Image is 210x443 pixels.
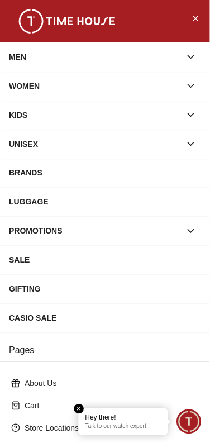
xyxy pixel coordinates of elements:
div: MEN [9,47,181,67]
button: Close Menu [187,9,204,27]
div: Chat Widget [177,410,202,435]
div: Hey there! [85,413,161,422]
div: WOMEN [9,76,181,96]
div: GIFTING [9,279,201,299]
em: Close tooltip [74,404,84,415]
div: CASIO SALE [9,308,201,328]
div: SALE [9,250,201,270]
img: ... [11,9,123,34]
div: UNISEX [9,134,181,154]
p: Talk to our watch expert! [85,423,161,431]
div: BRANDS [9,163,201,183]
p: About Us [25,378,194,389]
p: Store Locations [25,423,194,434]
div: PROMOTIONS [9,221,181,241]
p: Cart [25,401,194,412]
div: LUGGAGE [9,192,201,212]
div: KIDS [9,105,181,125]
